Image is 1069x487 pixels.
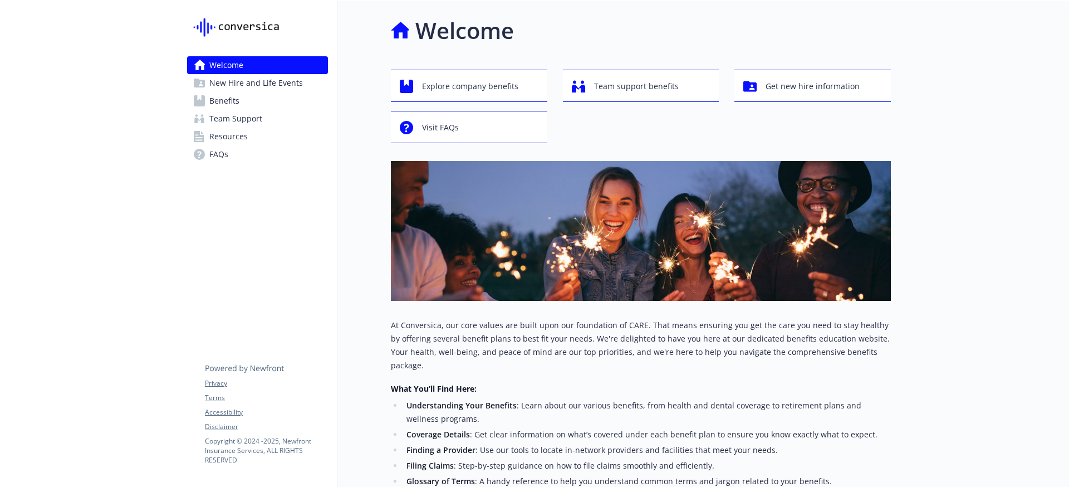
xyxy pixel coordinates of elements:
button: Explore company benefits [391,70,547,102]
span: Resources [209,128,248,145]
span: Team support benefits [594,76,679,97]
span: Explore company benefits [422,76,518,97]
button: Get new hire information [734,70,891,102]
strong: Coverage Details [406,429,470,440]
a: Disclaimer [205,422,327,432]
span: Visit FAQs [422,117,459,138]
span: FAQs [209,145,228,163]
span: Get new hire information [766,76,860,97]
h1: Welcome [415,14,514,47]
a: Terms [205,393,327,403]
p: Copyright © 2024 - 2025 , Newfront Insurance Services, ALL RIGHTS RESERVED [205,436,327,465]
a: Privacy [205,378,327,388]
strong: Filing Claims [406,460,454,471]
span: Team Support [209,110,262,128]
li: : Use our tools to locate in-network providers and facilities that meet your needs. [403,444,891,457]
img: overview page banner [391,161,891,301]
a: Benefits [187,92,328,110]
p: At Conversica, our core values are built upon our foundation of CARE. That means ensuring you get... [391,319,891,372]
strong: Understanding Your Benefits [406,400,517,411]
a: Resources [187,128,328,145]
a: New Hire and Life Events [187,74,328,92]
li: : Learn about our various benefits, from health and dental coverage to retirement plans and welln... [403,399,891,426]
strong: What You’ll Find Here: [391,383,477,394]
a: FAQs [187,145,328,163]
a: Accessibility [205,407,327,417]
button: Visit FAQs [391,111,547,143]
li: : Get clear information on what’s covered under each benefit plan to ensure you know exactly what... [403,428,891,441]
a: Welcome [187,56,328,74]
a: Team Support [187,110,328,128]
span: Welcome [209,56,243,74]
button: Team support benefits [563,70,719,102]
span: Benefits [209,92,239,110]
strong: Glossary of Terms [406,476,475,486]
li: : Step-by-step guidance on how to file claims smoothly and efficiently. [403,459,891,473]
strong: Finding a Provider [406,445,475,455]
span: New Hire and Life Events [209,74,303,92]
